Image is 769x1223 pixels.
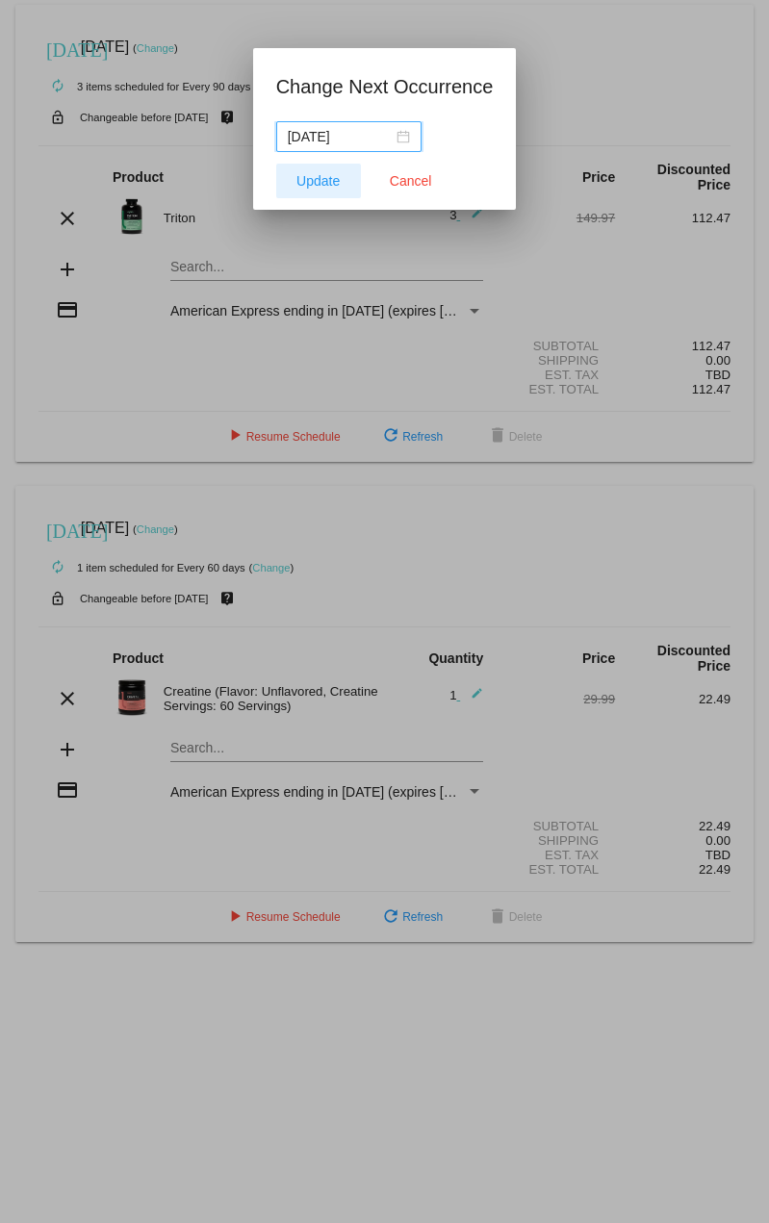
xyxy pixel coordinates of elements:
[296,173,340,189] span: Update
[369,164,453,198] button: Close dialog
[390,173,432,189] span: Cancel
[276,164,361,198] button: Update
[276,71,494,102] h1: Change Next Occurrence
[288,126,393,147] input: Select date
